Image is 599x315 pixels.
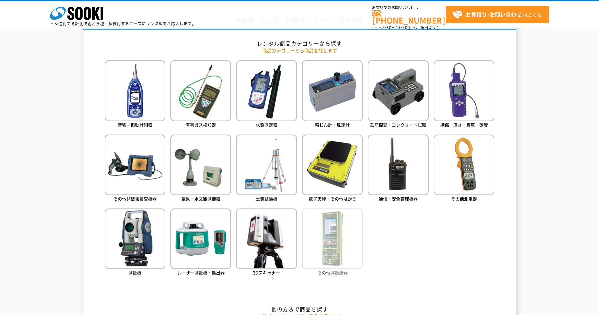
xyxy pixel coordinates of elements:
[379,195,418,202] span: 通信・安全管理機器
[177,269,225,276] span: レーザー測量機・墨出器
[105,208,165,269] img: 測量機
[170,135,231,203] a: 気象・水文観測機器
[105,135,165,203] a: その他非破壊検査機器
[170,135,231,195] img: 気象・水文観測機器
[236,208,297,277] a: 3Dスキャナー
[368,60,428,129] a: 鉄筋探査・コンクリート試験
[302,60,363,121] img: 粉じん計・風速計
[105,60,165,121] img: 音響・振動計測器
[302,135,363,195] img: 電子天秤・その他はかり
[105,40,495,47] h2: レンタル商品カテゴリーから探す
[315,122,350,128] span: 粉じん計・風速計
[382,25,392,31] span: 8:50
[452,10,542,20] span: はこちら
[113,195,157,202] span: その他非破壊検査機器
[105,135,165,195] img: その他非破壊検査機器
[368,135,428,195] img: 通信・安全管理機器
[128,269,141,276] span: 測量機
[434,60,494,129] a: 探傷・厚さ・膜厚・硬度
[396,25,408,31] span: 17:30
[236,60,297,129] a: 水質測定器
[372,25,438,31] span: (平日 ～ 土日、祝日除く)
[368,135,428,203] a: 通信・安全管理機器
[170,60,231,129] a: 有害ガス検知器
[434,135,494,195] img: その他測定器
[118,122,152,128] span: 音響・振動計測器
[105,306,495,313] h2: 他の方法で商品を探す
[302,208,363,269] img: その他測量機器
[446,6,549,23] a: お見積り･お問い合わせはこちら
[105,208,165,277] a: 測量機
[170,60,231,121] img: 有害ガス検知器
[440,122,488,128] span: 探傷・厚さ・膜厚・硬度
[186,122,216,128] span: 有害ガス検知器
[372,10,446,24] a: [PHONE_NUMBER]
[256,195,277,202] span: 土質試験機
[434,135,494,203] a: その他測定器
[236,135,297,203] a: 土質試験機
[170,208,231,277] a: レーザー測量機・墨出器
[105,47,495,54] p: 商品カテゴリーから商品を探します
[50,22,196,26] p: 日々進化する計測技術と多種・多様化するニーズにレンタルでお応えします。
[466,10,522,18] strong: お見積り･お問い合わせ
[236,135,297,195] img: 土質試験機
[256,122,277,128] span: 水質測定器
[370,122,426,128] span: 鉄筋探査・コンクリート試験
[302,208,363,277] a: その他測量機器
[434,60,494,121] img: 探傷・厚さ・膜厚・硬度
[253,269,280,276] span: 3Dスキャナー
[170,208,231,269] img: レーザー測量機・墨出器
[181,195,220,202] span: 気象・水文観測機器
[105,60,165,129] a: 音響・振動計測器
[236,208,297,269] img: 3Dスキャナー
[368,60,428,121] img: 鉄筋探査・コンクリート試験
[309,195,356,202] span: 電子天秤・その他はかり
[372,6,446,10] span: お電話でのお問い合わせは
[236,60,297,121] img: 水質測定器
[302,135,363,203] a: 電子天秤・その他はかり
[302,60,363,129] a: 粉じん計・風速計
[317,269,348,276] span: その他測量機器
[451,195,477,202] span: その他測定器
